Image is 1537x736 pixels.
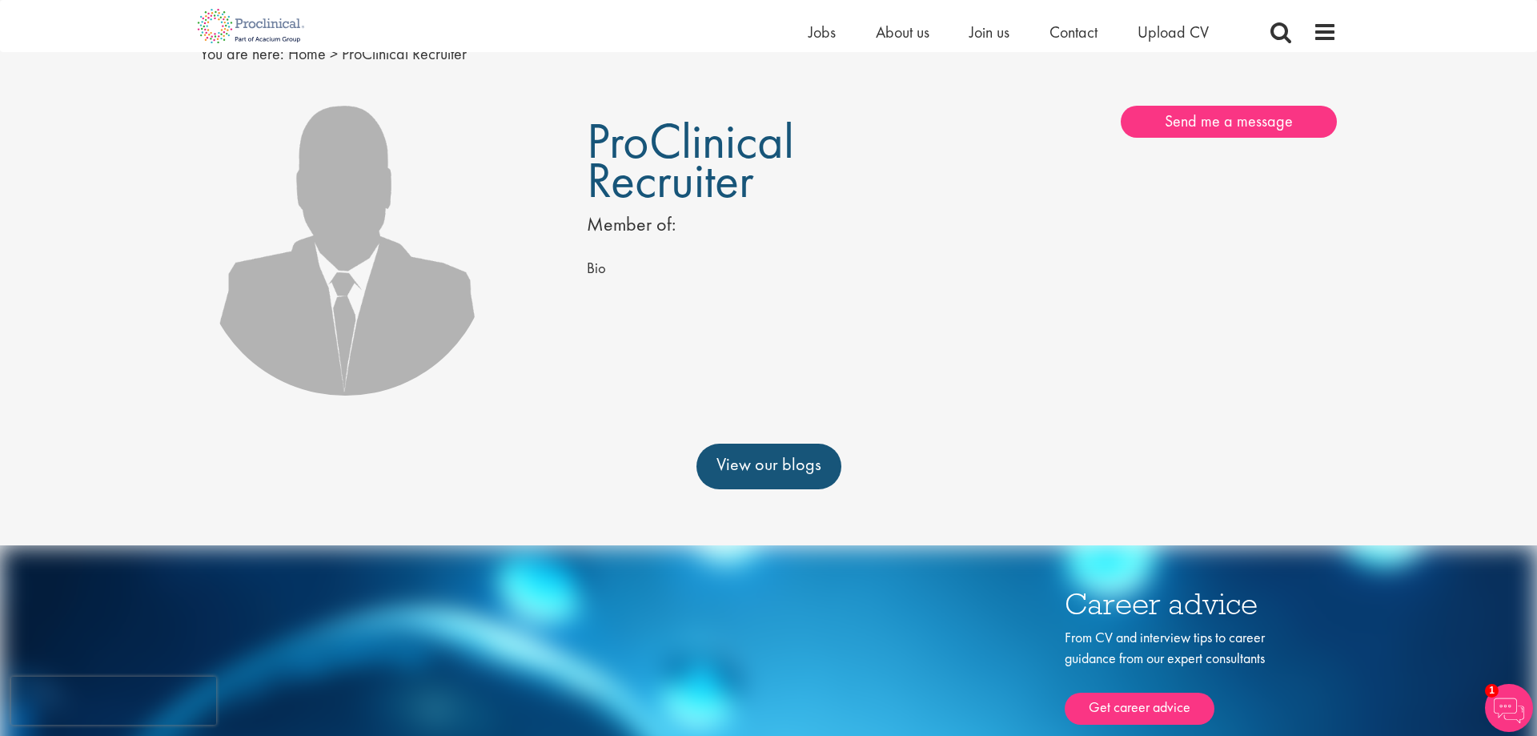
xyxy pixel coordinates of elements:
[1138,22,1209,42] a: Upload CV
[587,211,676,236] label: Member of:
[342,43,467,64] span: ProClinical Recruiter
[1065,627,1281,724] div: From CV and interview tips to career guidance from our expert consultants
[200,106,491,396] img: ProClinical Recruiter
[288,43,326,64] a: breadcrumb link
[1065,589,1281,620] h3: Career advice
[696,444,841,489] a: View our blogs
[876,22,929,42] a: About us
[1065,693,1214,725] a: Get career advice
[1049,22,1098,42] a: Contact
[11,677,216,725] iframe: reCAPTCHA
[200,43,284,64] span: You are here:
[1485,684,1533,732] img: Chatbot
[969,22,1009,42] a: Join us
[809,22,836,42] a: Jobs
[587,259,606,278] span: Bio
[1121,106,1337,138] a: Send me a message
[1485,684,1499,698] span: 1
[330,43,338,64] span: >
[587,109,794,212] span: ProClinical Recruiter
